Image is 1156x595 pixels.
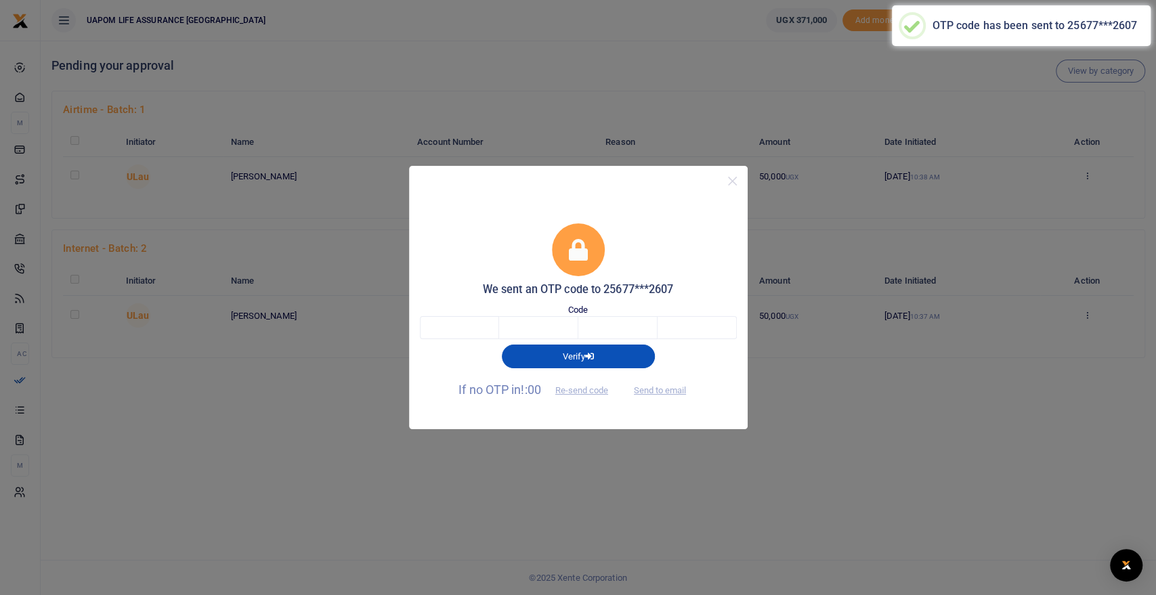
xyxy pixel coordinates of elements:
[723,171,742,191] button: Close
[502,345,655,368] button: Verify
[521,382,540,397] span: !:00
[458,382,620,397] span: If no OTP in
[1110,549,1142,581] div: Open Intercom Messenger
[568,303,588,317] label: Code
[420,283,737,296] h5: We sent an OTP code to 25677***2607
